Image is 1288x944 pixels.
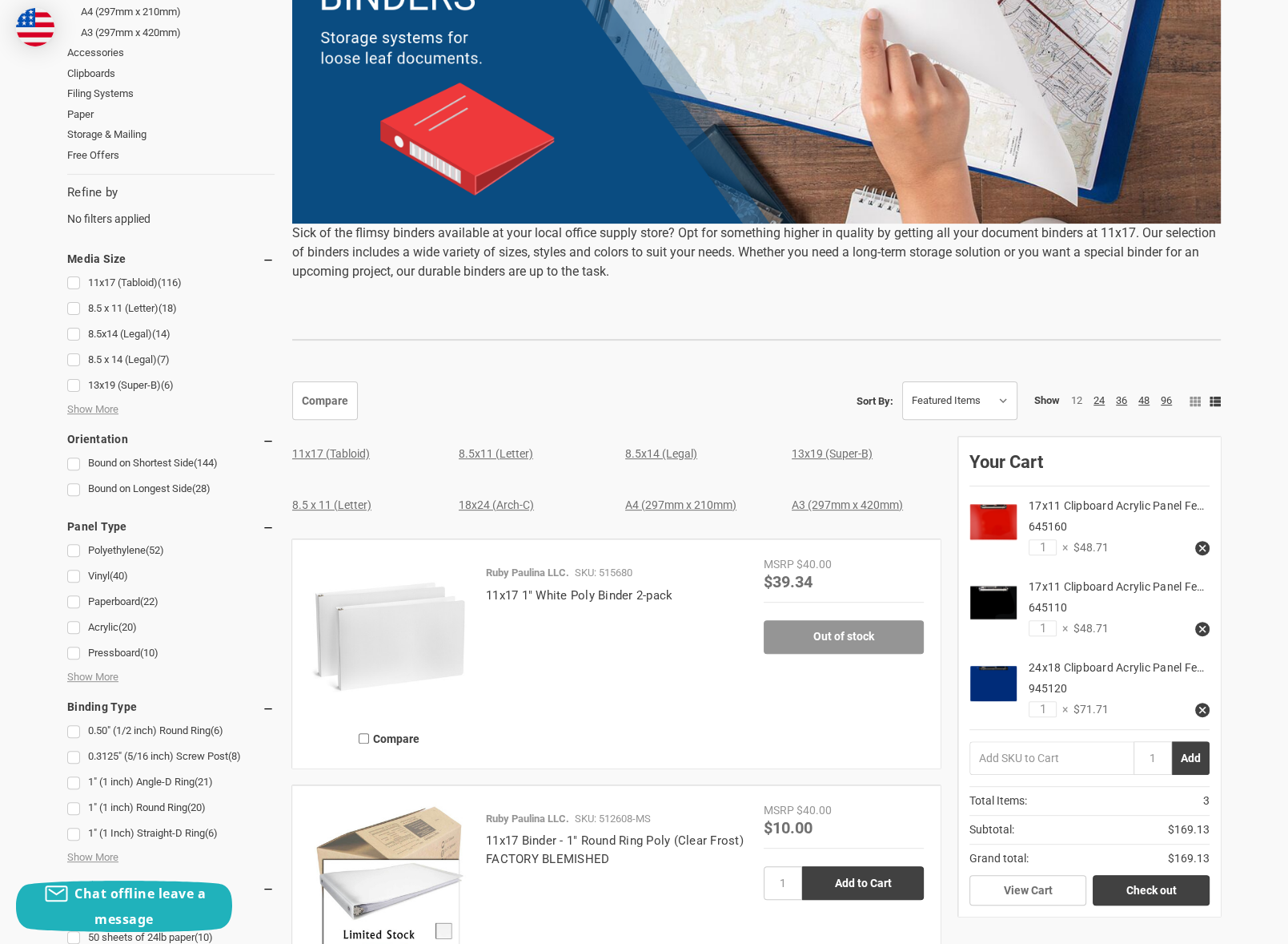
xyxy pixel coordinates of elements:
[81,2,275,22] a: A4 (297mm x 210mm)
[1029,601,1067,614] span: 645110
[110,570,128,582] span: (40)
[764,802,794,819] div: MSRP
[764,571,813,591] span: $39.34
[1068,620,1109,637] span: $48.71
[67,478,275,500] a: Bound on Longest Side
[67,184,275,227] div: No filters applied
[486,833,744,866] a: 11x17 Binder - 1" Round Ring Poly (Clear Frost) FACTORY BLEMISHED
[67,324,275,345] a: 8.5x14 (Legal)
[67,145,275,166] a: Free Offers
[1203,793,1210,809] span: 3
[211,724,223,736] span: (6)
[459,447,533,460] a: 8.5x11 (Letter)
[16,881,232,932] button: Chat offline leave a message
[969,741,1134,775] input: Add SKU to Cart
[969,821,1014,838] span: Subtotal:
[67,797,275,819] a: 1" (1 inch) Round Ring
[1156,901,1288,944] iframe: Google Customer Reviews
[67,298,275,320] a: 8.5 x 11 (Letter)
[625,447,697,460] a: 8.5x14 (Legal)
[292,225,1216,279] span: Sick of the flimsy binders available at your local office supply store? Opt for something higher ...
[309,556,469,716] a: 11x17 1" White Poly Binder 2-pack
[292,498,371,511] a: 8.5 x 11 (Letter)
[195,776,213,788] span: (21)
[67,517,275,536] h5: Panel Type
[67,591,275,613] a: Paperboard
[1172,741,1210,775] button: Add
[67,42,275,63] a: Accessories
[161,379,174,391] span: (6)
[67,566,275,587] a: Vinyl
[118,621,137,633] span: (20)
[969,850,1029,867] span: Grand total:
[67,849,118,865] span: Show More
[67,63,275,84] a: Clipboards
[67,430,275,449] h5: Orientation
[67,643,275,664] a: Pressboard
[67,401,118,418] span: Show More
[486,565,569,581] p: Ruby Paulina LLC.
[1161,394,1172,406] a: 96
[67,83,275,104] a: Filing Systems
[228,750,241,762] span: (8)
[67,249,275,268] h5: Media Size
[1168,821,1210,838] span: $169.13
[1057,620,1068,637] span: ×
[67,720,275,742] a: 0.50" (1/2 inch) Round Ring
[67,669,118,685] span: Show More
[205,827,218,839] span: (6)
[195,931,213,943] span: (10)
[625,498,736,511] a: A4 (297mm x 210mm)
[67,124,275,145] a: Storage & Mailing
[1029,661,1204,674] a: 24x18 Clipboard Acrylic Panel Fe…
[67,104,275,125] a: Paper
[67,617,275,639] a: Acrylic
[1068,539,1109,556] span: $48.71
[486,588,672,603] a: 11x17 1" White Poly Binder 2-pack
[67,540,275,562] a: Polyethylene
[969,875,1086,906] a: View Cart
[575,565,632,581] p: SKU: 515680
[1138,394,1150,406] a: 48
[1057,539,1068,556] span: ×
[309,725,469,752] label: Compare
[152,328,171,340] span: (14)
[969,660,1017,708] img: 24x18 Clipboard Acrylic Panel Featuring an 11" Hinge Clip Blue
[1093,875,1210,906] a: Check out
[1116,394,1127,406] a: 36
[1029,580,1204,593] a: 17x11 Clipboard Acrylic Panel Fe…
[359,733,369,744] input: Compare
[764,817,813,837] span: $10.00
[1034,393,1060,407] span: Show
[67,184,275,202] h5: Refine by
[67,375,275,397] a: 13x19 (Super-B)
[140,595,158,607] span: (22)
[157,353,170,365] span: (7)
[67,272,275,294] a: 11x17 (Tabloid)
[67,823,275,845] a: 1" (1 Inch) Straight-D Ring
[16,8,54,46] img: duty and tax information for United States
[67,349,275,371] a: 8.5 x 14 (Legal)
[796,804,832,817] span: $40.00
[192,482,211,494] span: (28)
[292,447,370,460] a: 11x17 (Tabloid)
[969,579,1017,627] img: 17x11 Clipboard Acrylic Panel Featuring an 11" Hinge Clip Black
[187,801,206,813] span: (20)
[140,647,158,659] span: (10)
[1057,701,1068,718] span: ×
[857,389,893,413] label: Sort By:
[1068,701,1109,718] span: $71.71
[146,544,164,556] span: (52)
[1168,850,1210,867] span: $169.13
[969,498,1017,546] img: 17x11 Clipboard Acrylic Panel Featuring an 11" Hinge Clip Red
[81,22,275,43] a: A3 (297mm x 420mm)
[67,746,275,768] a: 0.3125" (5/16 inch) Screw Post
[74,885,206,928] span: Chat offline leave a message
[1029,682,1067,695] span: 945120
[1093,394,1105,406] a: 24
[764,556,794,573] div: MSRP
[158,302,177,314] span: (18)
[1029,520,1067,533] span: 645160
[792,447,873,460] a: 13x19 (Super-B)
[1071,394,1082,406] a: 12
